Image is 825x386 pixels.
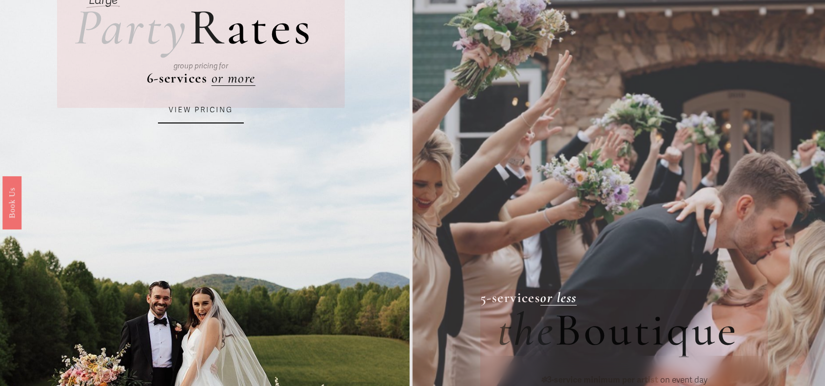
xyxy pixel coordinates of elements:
strong: 5-services [480,289,540,306]
h2: ates [75,2,313,53]
span: Boutique [555,302,738,358]
a: or less [540,289,576,306]
a: VIEW PRICING [158,97,244,123]
a: Book Us [2,176,21,229]
em: the [497,302,555,358]
strong: 3-service minimum per artist [547,375,658,385]
em: group pricing for [174,61,228,70]
em: ✽ [540,375,547,385]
